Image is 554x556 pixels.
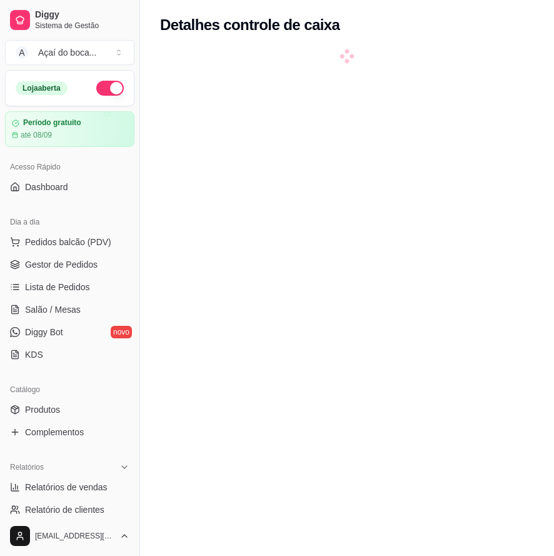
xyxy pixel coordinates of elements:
span: Relatórios [10,462,44,472]
button: Pedidos balcão (PDV) [5,232,134,252]
button: [EMAIL_ADDRESS][DOMAIN_NAME] [5,521,134,551]
article: Período gratuito [23,118,81,128]
span: Sistema de Gestão [35,21,129,31]
a: Lista de Pedidos [5,277,134,297]
span: Relatório de clientes [25,503,104,516]
a: Salão / Mesas [5,300,134,320]
span: KDS [25,348,43,361]
a: Relatórios de vendas [5,477,134,497]
a: Produtos [5,400,134,420]
a: Gestor de Pedidos [5,255,134,275]
span: Relatórios de vendas [25,481,108,493]
span: Diggy [35,9,129,21]
div: Acesso Rápido [5,157,134,177]
a: Dashboard [5,177,134,197]
h2: Detalhes controle de caixa [160,15,340,35]
span: Complementos [25,426,84,438]
div: Dia a dia [5,212,134,232]
span: A [16,46,28,59]
span: Diggy Bot [25,326,63,338]
div: Loja aberta [16,81,68,95]
span: Produtos [25,403,60,416]
div: Catálogo [5,380,134,400]
button: Select a team [5,40,134,65]
a: Diggy Botnovo [5,322,134,342]
div: Açaí do boca ... [38,46,96,59]
span: Pedidos balcão (PDV) [25,236,111,248]
a: Período gratuitoaté 08/09 [5,111,134,147]
article: até 08/09 [21,130,52,140]
a: KDS [5,345,134,365]
span: Salão / Mesas [25,303,81,316]
a: DiggySistema de Gestão [5,5,134,35]
span: Lista de Pedidos [25,281,90,293]
span: Dashboard [25,181,68,193]
span: Gestor de Pedidos [25,258,98,271]
button: Alterar Status [96,81,124,96]
a: Complementos [5,422,134,442]
a: Relatório de clientes [5,500,134,520]
span: [EMAIL_ADDRESS][DOMAIN_NAME] [35,531,114,541]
